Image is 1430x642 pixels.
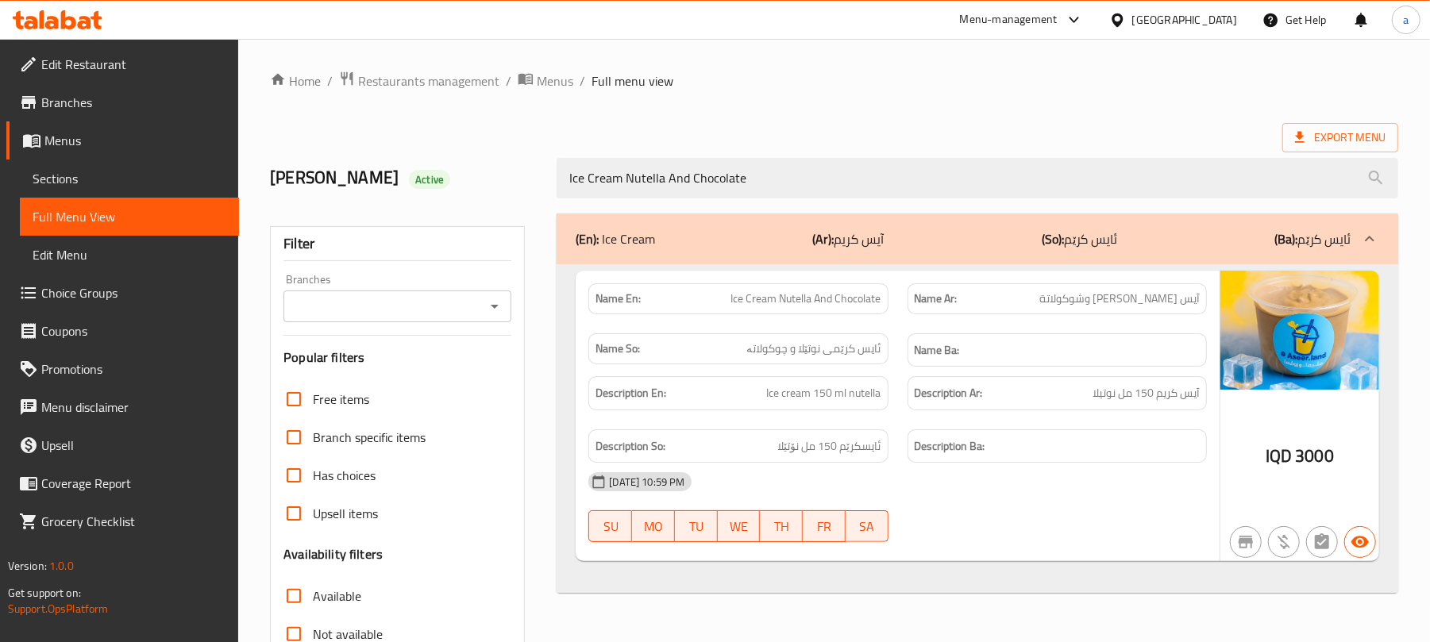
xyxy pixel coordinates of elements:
[557,264,1398,594] div: (En): Ice Cream(Ar):آيس كريم(So):ئایس کرێم(Ba):ئایس کرێم
[915,383,983,403] strong: Description Ar:
[33,169,226,188] span: Sections
[681,515,711,538] span: TU
[506,71,511,90] li: /
[270,71,321,90] a: Home
[270,71,1398,91] nav: breadcrumb
[6,464,239,502] a: Coverage Report
[632,510,675,542] button: MO
[1282,123,1398,152] span: Export Menu
[1268,526,1300,558] button: Purchased item
[41,93,226,112] span: Branches
[6,45,239,83] a: Edit Restaurant
[852,515,882,538] span: SA
[6,426,239,464] a: Upsell
[1295,440,1334,471] span: 3000
[327,71,333,90] li: /
[41,398,226,417] span: Menu disclaimer
[6,83,239,121] a: Branches
[1266,440,1292,471] span: IQD
[596,290,641,307] strong: Name En:
[960,10,1058,29] div: Menu-management
[767,383,881,403] span: Ice cream 150 ml nutella
[846,510,888,542] button: SA
[1274,227,1297,251] b: (Ba):
[724,515,754,538] span: WE
[1295,128,1386,148] span: Export Menu
[603,475,691,490] span: [DATE] 10:59 PM
[41,512,226,531] span: Grocery Checklist
[358,71,499,90] span: Restaurants management
[1274,229,1351,248] p: ئایس کرێم
[41,359,226,379] span: Promotions
[1403,11,1409,29] span: a
[813,229,885,248] p: آيس كريم
[49,556,74,576] span: 1.0.0
[576,227,599,251] b: (En):
[6,350,239,388] a: Promotions
[747,340,881,357] span: ئایس کرێمی نوتێلا و چوکولاتە
[283,227,511,261] div: Filter
[1132,11,1237,29] div: [GEOGRAPHIC_DATA]
[33,207,226,226] span: Full Menu View
[1042,229,1117,248] p: ئایس کرێم
[41,283,226,302] span: Choice Groups
[41,436,226,455] span: Upsell
[409,172,450,187] span: Active
[596,436,665,456] strong: Description So:
[596,383,666,403] strong: Description En:
[803,510,846,542] button: FR
[41,55,226,74] span: Edit Restaurant
[915,436,985,456] strong: Description Ba:
[270,166,538,190] h2: [PERSON_NAME]
[557,213,1398,264] div: (En): Ice Cream(Ar):آيس كريم(So):ئایس کرێم(Ba):ئایس کرێم
[809,515,839,538] span: FR
[537,71,573,90] span: Menus
[41,474,226,493] span: Coverage Report
[339,71,499,91] a: Restaurants management
[20,160,239,198] a: Sections
[1306,526,1338,558] button: Not has choices
[33,245,226,264] span: Edit Menu
[1344,526,1376,558] button: Available
[915,290,958,307] strong: Name Ar:
[20,236,239,274] a: Edit Menu
[313,390,369,409] span: Free items
[409,170,450,189] div: Active
[44,131,226,150] span: Menus
[313,586,361,605] span: Available
[557,158,1398,198] input: search
[6,121,239,160] a: Menus
[915,340,960,360] strong: Name Ba:
[484,295,506,317] button: Open
[778,436,881,456] span: ئایسکرێم 150 مل نۆتێلا
[580,71,585,90] li: /
[766,515,796,538] span: TH
[313,428,426,447] span: Branch specific items
[8,582,81,603] span: Get support on:
[638,515,669,538] span: MO
[813,227,834,251] b: (Ar):
[6,502,239,540] a: Grocery Checklist
[1039,290,1200,307] span: آيس [PERSON_NAME] وشوكولاتة
[283,348,511,367] h3: Popular filters
[313,504,378,523] span: Upsell items
[592,71,673,90] span: Full menu view
[576,229,655,248] p: Ice Cream
[41,321,226,340] span: Coupons
[313,466,376,485] span: Has choices
[588,510,632,542] button: SU
[731,290,881,307] span: Ice Cream Nutella And Chocolate
[596,340,640,357] strong: Name So:
[8,598,109,619] a: Support.OpsPlatform
[8,556,47,576] span: Version:
[1220,271,1379,390] img: mmw_638931348996475004
[1042,227,1064,251] b: (So):
[6,312,239,350] a: Coupons
[760,510,803,542] button: TH
[20,198,239,236] a: Full Menu View
[283,545,383,563] h3: Availability filters
[1230,526,1262,558] button: Not branch specific item
[675,510,718,542] button: TU
[718,510,761,542] button: WE
[1093,383,1200,403] span: آيس كريم 150 مل نوتيلا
